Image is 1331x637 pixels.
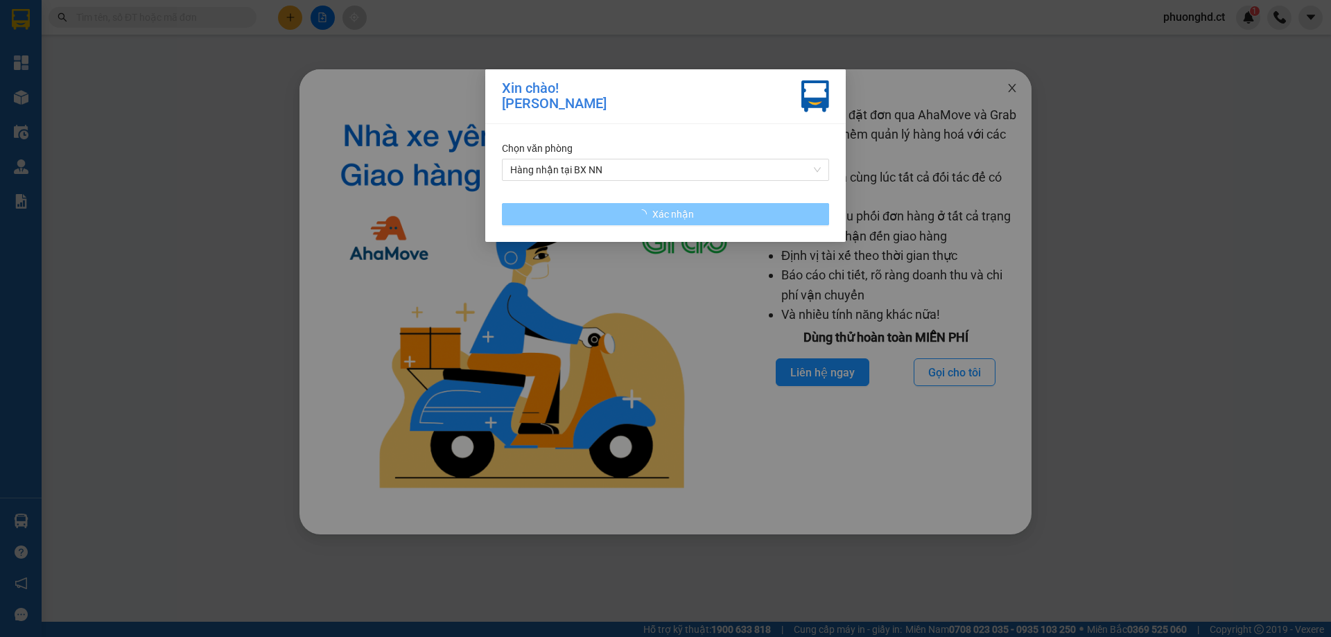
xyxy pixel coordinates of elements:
img: vxr-icon [801,80,829,112]
div: Xin chào! [PERSON_NAME] [502,80,607,112]
span: Hàng nhận tại BX NN [510,159,821,180]
button: Xác nhận [502,203,829,225]
div: Chọn văn phòng [502,141,829,156]
span: Xác nhận [652,207,694,222]
span: loading [637,209,652,219]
